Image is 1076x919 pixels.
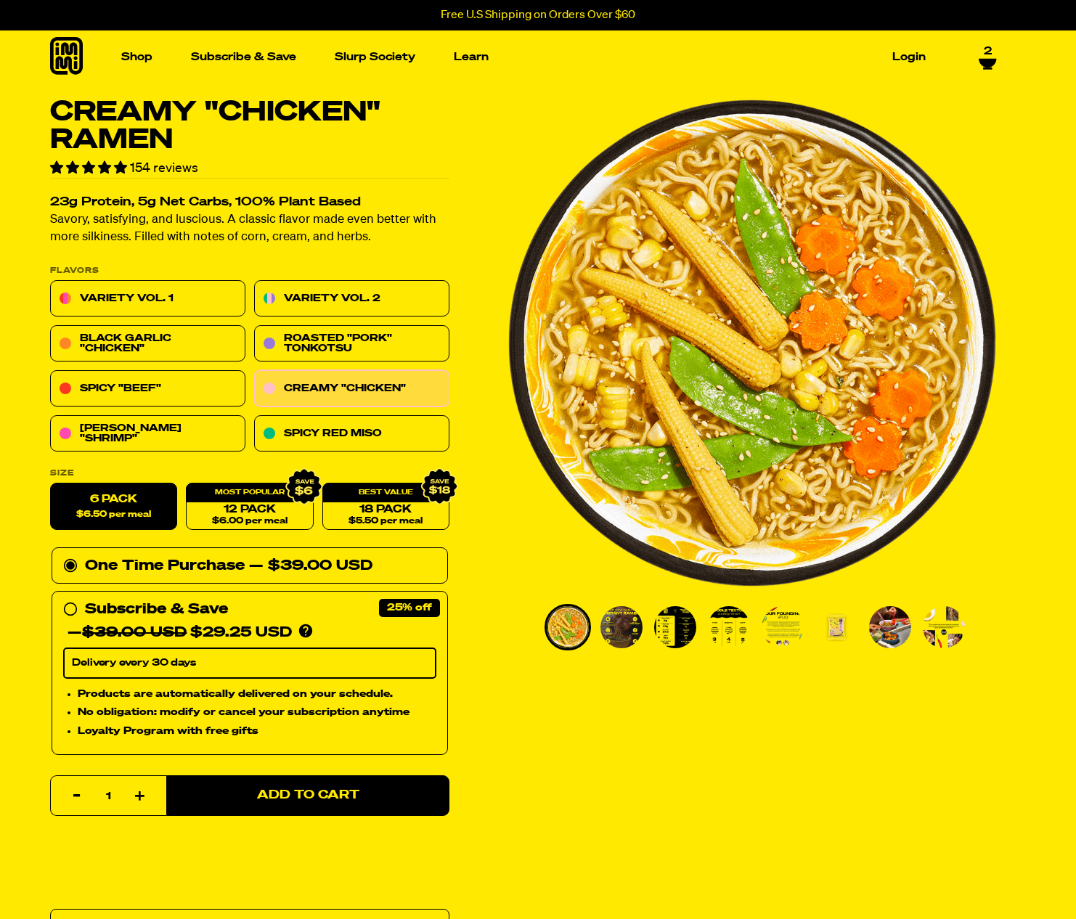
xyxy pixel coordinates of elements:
[254,371,449,407] a: Creamy "Chicken"
[115,46,158,68] a: Shop
[508,99,996,587] div: PDP main carousel
[50,483,177,531] label: 6 Pack
[257,790,359,802] span: Add to Cart
[130,162,198,175] span: 154 reviews
[85,598,228,621] div: Subscribe & Save
[50,197,449,209] h2: 23g Protein, 5g Net Carbs, 100% Plant Based
[115,30,932,83] nav: Main navigation
[76,510,151,520] span: $6.50 per meal
[921,604,967,650] li: Go to slide 8
[254,326,449,362] a: Roasted "Pork" Tonkotsu
[254,281,449,317] a: Variety Vol. 2
[708,606,750,648] img: Creamy "Chicken" Ramen
[63,648,436,679] select: Subscribe & Save —$39.00 USD$29.25 USD Products are automatically delivered on your schedule. No ...
[547,606,589,648] img: Creamy "Chicken" Ramen
[50,470,449,478] label: Size
[7,851,153,912] iframe: Marketing Popup
[887,46,932,68] a: Login
[508,604,996,650] div: PDP main carousel thumbnails
[50,281,245,317] a: Variety Vol. 1
[78,705,436,721] li: No obligation: modify or cancel your subscription anytime
[63,555,436,578] div: One Time Purchase
[60,776,158,817] input: quantity
[50,371,245,407] a: Spicy "Beef"
[78,724,436,740] li: Loyalty Program with free gifts
[329,46,421,68] a: Slurp Society
[78,686,436,702] li: Products are automatically delivered on your schedule.
[984,44,992,57] span: 2
[166,775,449,816] button: Add to Cart
[68,621,292,645] div: — $29.25 USD
[762,606,804,648] img: Creamy "Chicken" Ramen
[50,162,130,175] span: 4.78 stars
[186,483,313,531] a: 12 Pack$6.00 per meal
[50,99,449,154] h1: Creamy "Chicken" Ramen
[249,555,372,578] div: — $39.00 USD
[706,604,752,650] li: Go to slide 4
[50,212,449,247] p: Savory, satisfying, and luscious. A classic flavor made even better with more silkiness. Filled w...
[923,606,965,648] img: Creamy "Chicken" Ramen
[652,604,698,650] li: Go to slide 3
[508,99,996,587] li: 1 of 8
[654,606,696,648] img: Creamy "Chicken" Ramen
[50,267,449,275] p: Flavors
[441,9,635,22] p: Free U.S Shipping on Orders Over $60
[349,517,423,526] span: $5.50 per meal
[82,626,187,640] del: $39.00 USD
[322,483,449,531] a: 18 Pack$5.50 per meal
[867,604,913,650] li: Go to slide 7
[50,416,245,452] a: [PERSON_NAME] "Shrimp"
[185,46,302,68] a: Subscribe & Save
[869,606,911,648] img: Creamy "Chicken" Ramen
[50,326,245,362] a: Black Garlic "Chicken"
[600,606,643,648] img: Creamy "Chicken" Ramen
[545,604,591,650] li: Go to slide 1
[598,604,645,650] li: Go to slide 2
[815,606,857,648] img: Creamy "Chicken" Ramen
[212,517,288,526] span: $6.00 per meal
[759,604,806,650] li: Go to slide 5
[508,99,996,587] img: Creamy "Chicken" Ramen
[254,416,449,452] a: Spicy Red Miso
[813,604,860,650] li: Go to slide 6
[448,46,494,68] a: Learn
[979,44,997,69] a: 2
